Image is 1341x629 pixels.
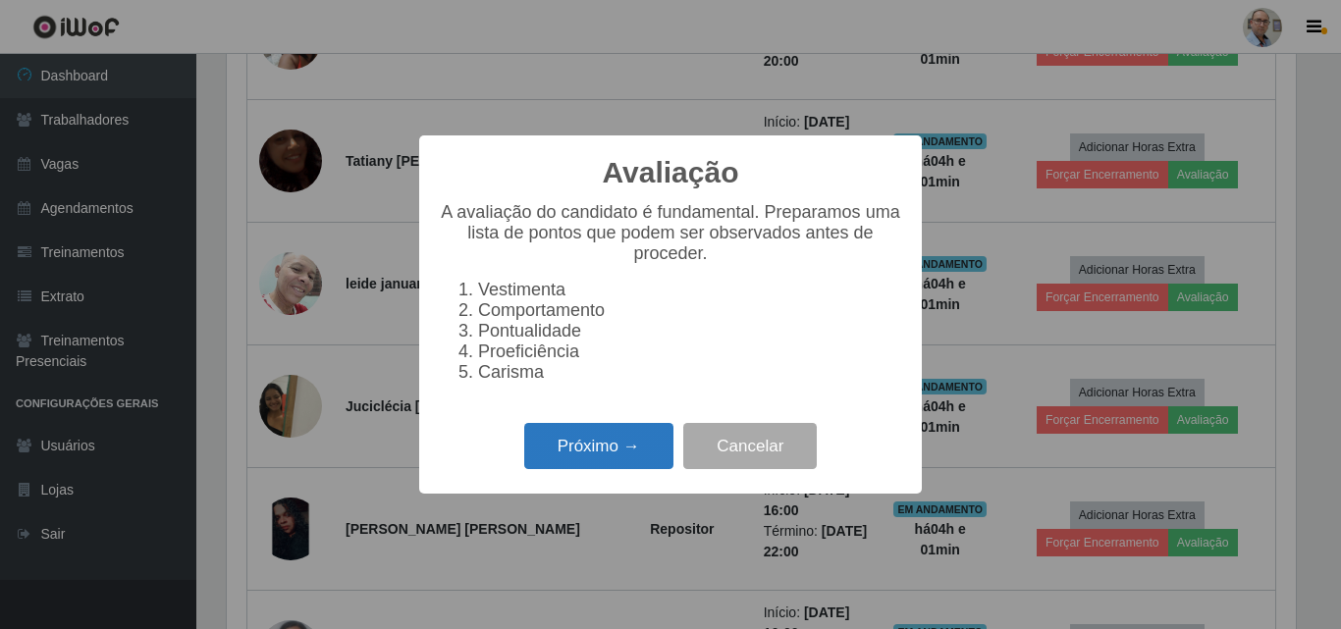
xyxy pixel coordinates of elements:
[524,423,673,469] button: Próximo →
[478,321,902,341] li: Pontualidade
[683,423,817,469] button: Cancelar
[478,341,902,362] li: Proeficiência
[478,362,902,383] li: Carisma
[439,202,902,264] p: A avaliação do candidato é fundamental. Preparamos uma lista de pontos que podem ser observados a...
[603,155,739,190] h2: Avaliação
[478,280,902,300] li: Vestimenta
[478,300,902,321] li: Comportamento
